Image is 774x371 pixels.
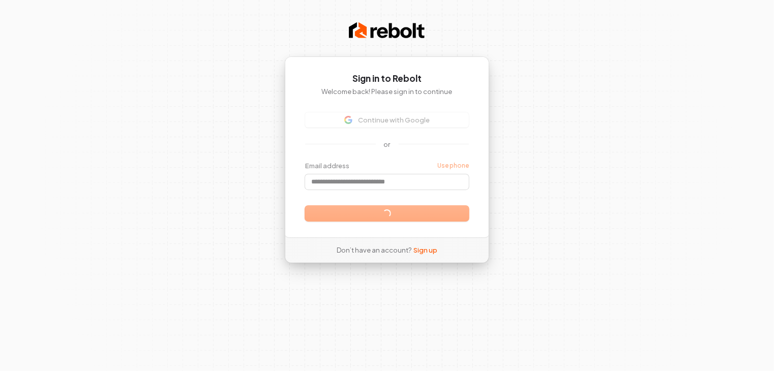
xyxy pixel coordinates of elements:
[349,20,425,41] img: Rebolt Logo
[305,73,469,85] h1: Sign in to Rebolt
[384,140,391,149] p: or
[305,87,469,96] p: Welcome back! Please sign in to continue
[337,245,411,255] span: Don’t have an account?
[413,245,437,255] a: Sign up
